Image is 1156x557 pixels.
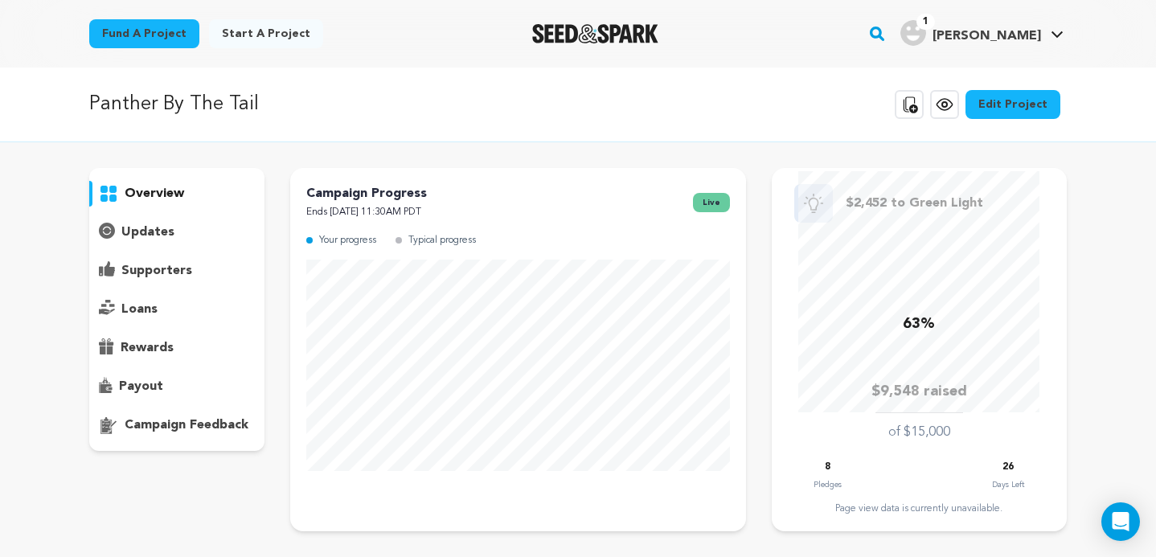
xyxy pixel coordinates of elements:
[900,20,926,46] img: user.png
[89,335,264,361] button: rewards
[992,477,1024,493] p: Days Left
[788,502,1051,515] div: Page view data is currently unavailable.
[1101,502,1140,541] div: Open Intercom Messenger
[209,19,323,48] a: Start a project
[89,219,264,245] button: updates
[89,19,199,48] a: Fund a project
[897,17,1067,51] span: Claire J.'s Profile
[319,231,376,250] p: Your progress
[965,90,1060,119] a: Edit Project
[89,181,264,207] button: overview
[532,24,658,43] a: Seed&Spark Homepage
[89,258,264,284] button: supporters
[900,20,1041,46] div: Claire J.'s Profile
[121,223,174,242] p: updates
[888,423,950,442] p: of $15,000
[125,184,184,203] p: overview
[903,313,935,336] p: 63%
[916,14,935,30] span: 1
[89,90,259,119] p: Panther By The Tail
[693,193,730,212] span: live
[89,297,264,322] button: loans
[1002,458,1014,477] p: 26
[89,374,264,399] button: payout
[125,416,248,435] p: campaign feedback
[933,30,1041,43] span: [PERSON_NAME]
[121,338,174,358] p: rewards
[121,300,158,319] p: loans
[306,203,427,222] p: Ends [DATE] 11:30AM PDT
[897,17,1067,46] a: Claire J.'s Profile
[814,477,842,493] p: Pledges
[825,458,830,477] p: 8
[408,231,476,250] p: Typical progress
[119,377,163,396] p: payout
[306,184,427,203] p: Campaign Progress
[532,24,658,43] img: Seed&Spark Logo Dark Mode
[121,261,192,281] p: supporters
[89,412,264,438] button: campaign feedback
